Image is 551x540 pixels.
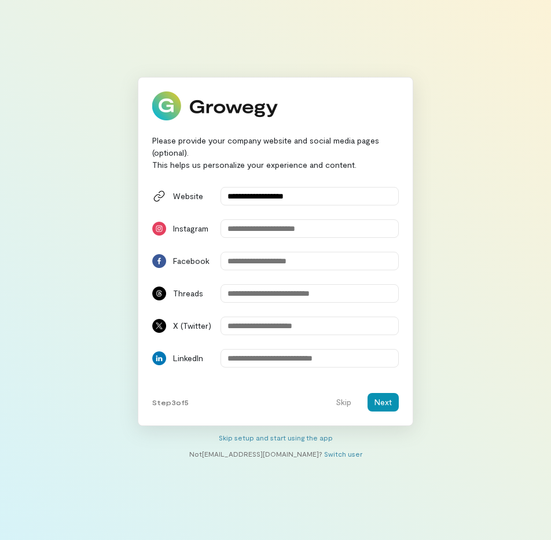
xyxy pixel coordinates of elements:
[152,286,166,300] img: Threads
[324,450,362,458] a: Switch user
[152,254,166,268] img: Facebook
[221,187,399,205] input: Website
[152,319,166,333] img: X
[189,450,322,458] span: Not [EMAIL_ADDRESS][DOMAIN_NAME] ?
[221,252,399,270] input: Facebook
[173,352,214,364] div: LinkedIn
[329,393,358,412] button: Skip
[221,317,399,335] input: X (Twitter)
[368,393,399,412] button: Next
[173,223,214,234] div: Instagram
[152,351,166,365] img: LinkedIn
[221,219,399,238] input: Instagram
[173,255,214,267] div: Facebook
[152,222,166,236] img: Instagram
[152,134,399,171] div: Please provide your company website and social media pages (optional). This helps us personalize ...
[152,398,189,407] span: Step 3 of 5
[152,91,278,120] img: Growegy logo
[173,288,214,299] div: Threads
[221,349,399,368] input: LinkedIn
[219,434,333,442] a: Skip setup and start using the app
[173,190,214,202] div: Website
[173,320,214,332] div: X (Twitter)
[221,284,399,303] input: Threads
